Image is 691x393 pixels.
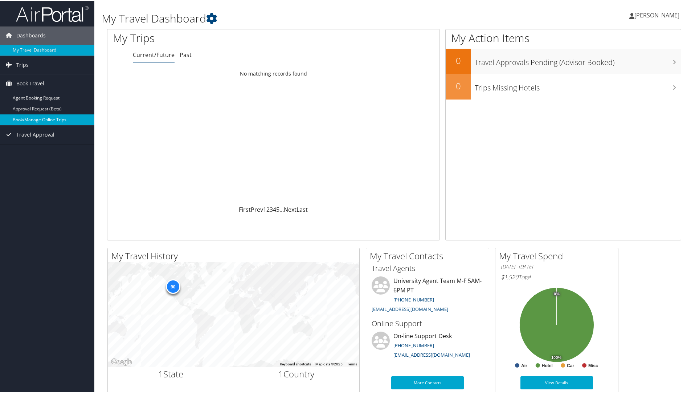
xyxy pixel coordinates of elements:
[158,367,163,379] span: 1
[446,48,681,73] a: 0Travel Approvals Pending (Advisor Booked)
[16,125,54,143] span: Travel Approval
[475,53,681,67] h3: Travel Approvals Pending (Advisor Booked)
[180,50,192,58] a: Past
[499,249,618,262] h2: My Travel Spend
[239,205,251,213] a: First
[567,362,574,368] text: Car
[370,249,489,262] h2: My Travel Contacts
[521,362,527,368] text: Air
[102,10,492,25] h1: My Travel Dashboard
[263,205,266,213] a: 1
[501,272,613,280] h6: Total
[588,362,598,368] text: Misc
[551,355,561,359] tspan: 100%
[16,5,89,22] img: airportal-logo.png
[393,296,434,302] a: [PHONE_NUMBER]
[16,74,44,92] span: Book Travel
[554,291,560,296] tspan: 0%
[110,357,134,366] img: Google
[270,205,273,213] a: 3
[372,318,483,328] h3: Online Support
[279,205,284,213] span: …
[110,357,134,366] a: Open this area in Google Maps (opens a new window)
[16,26,46,44] span: Dashboards
[542,362,553,368] text: Hotel
[280,361,311,366] button: Keyboard shortcuts
[520,376,593,389] a: View Details
[446,73,681,99] a: 0Trips Missing Hotels
[347,361,357,365] a: Terms (opens in new tab)
[393,351,470,357] a: [EMAIL_ADDRESS][DOMAIN_NAME]
[315,361,343,365] span: Map data ©2025
[391,376,464,389] a: More Contacts
[276,205,279,213] a: 5
[501,263,613,270] h6: [DATE] - [DATE]
[368,276,487,315] li: University Agent Team M-F 5AM-6PM PT
[393,341,434,348] a: [PHONE_NUMBER]
[446,54,471,66] h2: 0
[16,55,29,73] span: Trips
[368,331,487,361] li: On-line Support Desk
[372,305,448,312] a: [EMAIL_ADDRESS][DOMAIN_NAME]
[629,4,687,25] a: [PERSON_NAME]
[634,11,679,19] span: [PERSON_NAME]
[446,30,681,45] h1: My Action Items
[284,205,297,213] a: Next
[278,367,283,379] span: 1
[251,205,263,213] a: Prev
[501,272,518,280] span: $1,520
[111,249,359,262] h2: My Travel History
[273,205,276,213] a: 4
[297,205,308,213] a: Last
[133,50,175,58] a: Current/Future
[107,66,439,80] td: No matching records found
[239,367,354,380] h2: Country
[113,367,228,380] h2: State
[266,205,270,213] a: 2
[446,79,471,92] h2: 0
[113,30,296,45] h1: My Trips
[372,263,483,273] h3: Travel Agents
[165,279,180,293] div: 90
[475,78,681,92] h3: Trips Missing Hotels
